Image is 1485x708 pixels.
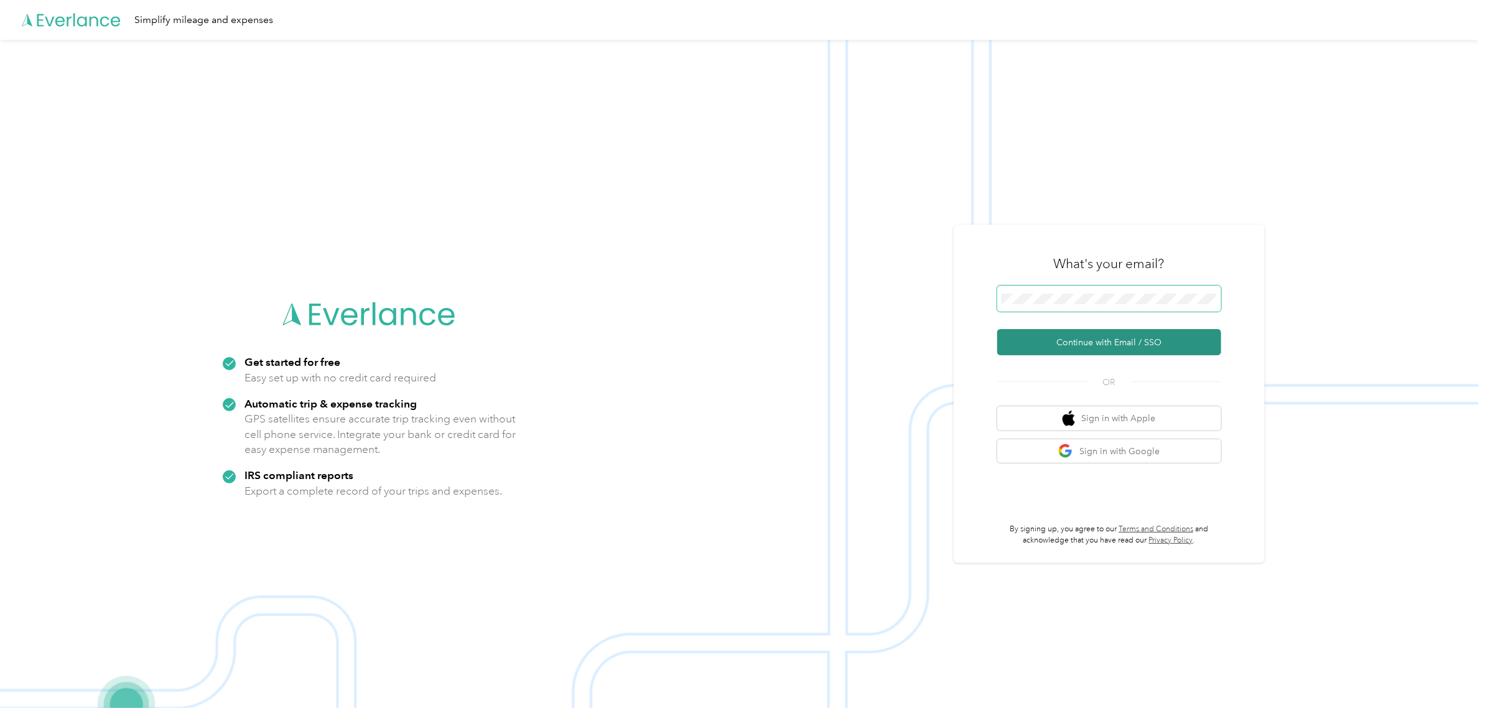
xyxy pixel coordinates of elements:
[1087,376,1131,389] span: OR
[1119,524,1193,534] a: Terms and Conditions
[1058,444,1074,459] img: google logo
[244,411,516,457] p: GPS satellites ensure accurate trip tracking even without cell phone service. Integrate your bank...
[997,439,1221,463] button: google logoSign in with Google
[1063,411,1075,426] img: apple logo
[997,329,1221,355] button: Continue with Email / SSO
[244,355,340,368] strong: Get started for free
[244,397,417,410] strong: Automatic trip & expense tracking
[244,370,436,386] p: Easy set up with no credit card required
[1054,255,1165,272] h3: What's your email?
[1149,536,1193,545] a: Privacy Policy
[244,468,353,482] strong: IRS compliant reports
[134,12,273,28] div: Simplify mileage and expenses
[244,483,502,499] p: Export a complete record of your trips and expenses.
[1200,291,1215,306] keeper-lock: Open Keeper Popup
[997,406,1221,431] button: apple logoSign in with Apple
[997,524,1221,546] p: By signing up, you agree to our and acknowledge that you have read our .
